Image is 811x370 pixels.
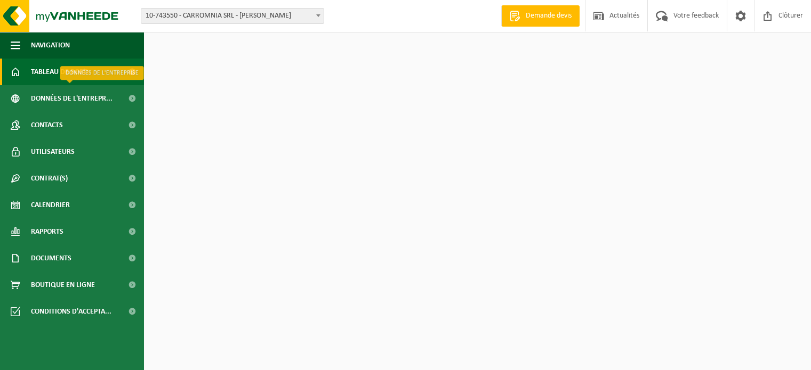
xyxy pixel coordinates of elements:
span: 10-743550 - CARROMNIA SRL - HYON [141,9,324,23]
span: Demande devis [523,11,574,21]
span: Conditions d'accepta... [31,298,111,325]
span: Calendrier [31,192,70,218]
span: 10-743550 - CARROMNIA SRL - HYON [141,8,324,24]
span: Données de l'entrepr... [31,85,113,112]
span: Rapports [31,218,63,245]
span: Contacts [31,112,63,138]
span: Boutique en ligne [31,272,95,298]
span: Tableau de bord [31,59,89,85]
span: Navigation [31,32,70,59]
span: Documents [31,245,71,272]
a: Demande devis [501,5,580,27]
span: Contrat(s) [31,165,68,192]
span: Utilisateurs [31,138,75,165]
